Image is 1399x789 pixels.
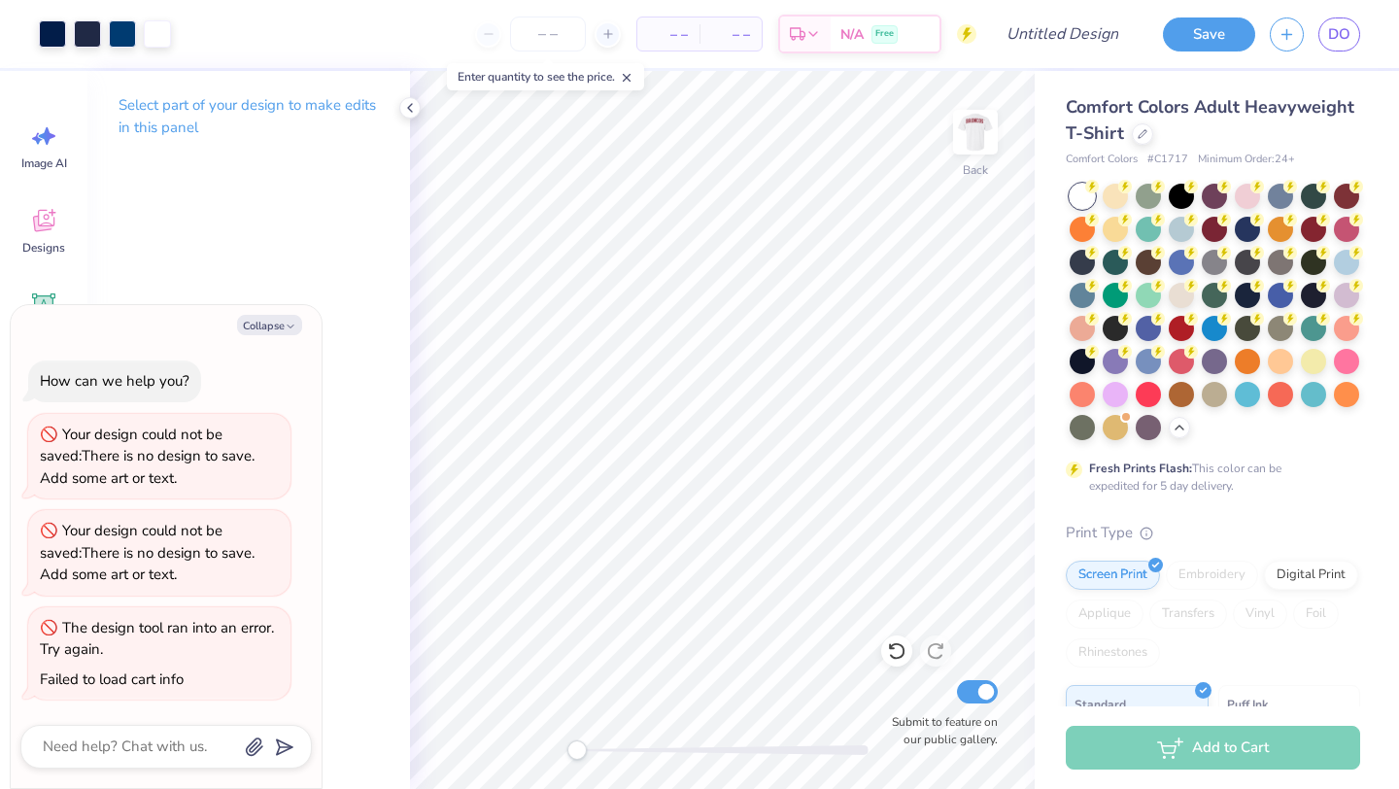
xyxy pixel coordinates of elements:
div: Foil [1293,600,1339,629]
span: – – [711,24,750,45]
div: How can we help you? [40,371,189,391]
div: Transfers [1149,600,1227,629]
span: Minimum Order: 24 + [1198,152,1295,168]
span: DO [1328,23,1350,46]
img: Back [956,113,995,152]
div: Embroidery [1166,561,1258,590]
div: Your design could not be saved: There is no design to save. Add some art or text. [40,424,279,490]
strong: Fresh Prints Flash: [1089,461,1192,476]
span: N/A [840,24,864,45]
div: Rhinestones [1066,638,1160,668]
div: Accessibility label [567,740,587,760]
p: Select part of your design to make edits in this panel [119,94,379,139]
span: Puff Ink [1227,694,1268,714]
span: Free [875,27,894,41]
span: Designs [22,240,65,256]
span: Comfort Colors Adult Heavyweight T-Shirt [1066,95,1354,145]
div: Back [963,161,988,179]
span: Standard [1075,694,1126,714]
span: # C1717 [1147,152,1188,168]
div: Vinyl [1233,600,1287,629]
button: Save [1163,17,1255,51]
div: Digital Print [1264,561,1358,590]
span: Image AI [21,155,67,171]
div: Your design could not be saved: There is no design to save. Add some art or text. [40,520,279,586]
div: Print Type [1066,522,1360,544]
div: Applique [1066,600,1143,629]
span: – – [649,24,688,45]
button: Collapse [237,315,302,335]
a: DO [1318,17,1360,51]
div: Screen Print [1066,561,1160,590]
span: Comfort Colors [1066,152,1138,168]
div: Failed to load cart info [40,669,184,689]
div: The design tool ran into an error. Try again. [40,618,274,660]
input: – – [510,17,586,51]
label: Submit to feature on our public gallery. [881,713,998,748]
div: This color can be expedited for 5 day delivery. [1089,460,1328,495]
div: Enter quantity to see the price. [447,63,644,90]
input: Untitled Design [991,15,1134,53]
